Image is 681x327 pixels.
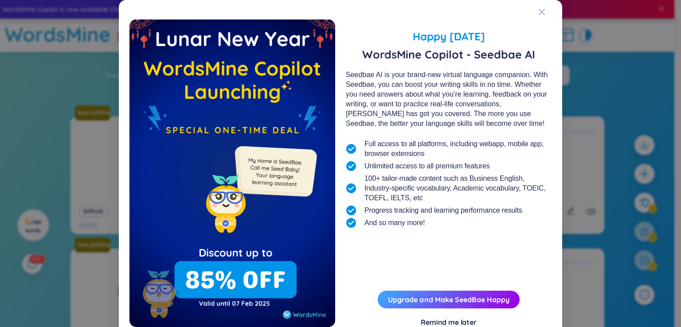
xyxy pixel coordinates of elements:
[346,48,552,61] span: WordsMine Copilot - Seedbae AI
[346,28,552,44] span: Happy [DATE]
[364,206,522,215] span: Progress tracking and learning performance results
[364,174,552,203] span: 100+ tailor-made content such as Business English, Industry-specific vocabulary, Academic vocabul...
[364,161,490,171] span: Unlimited access to all premium features
[388,295,509,304] a: Upgrade and Make SeedBae Happy
[346,70,552,128] div: Seedbae AI is your brand-new virtual language companion. With Seedbae, you can boost your writing...
[421,317,477,327] div: Remind me later
[231,128,319,216] img: minionSeedbaeMessage.35ffe99e.png
[364,139,552,159] span: Full access to all platforms, including webapp, mobile app, browser extensions
[364,218,425,228] span: And so many more!
[378,291,520,308] button: Upgrade and Make SeedBae Happy
[129,19,335,327] img: wmFlashDealEmpty.967f2bab.png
